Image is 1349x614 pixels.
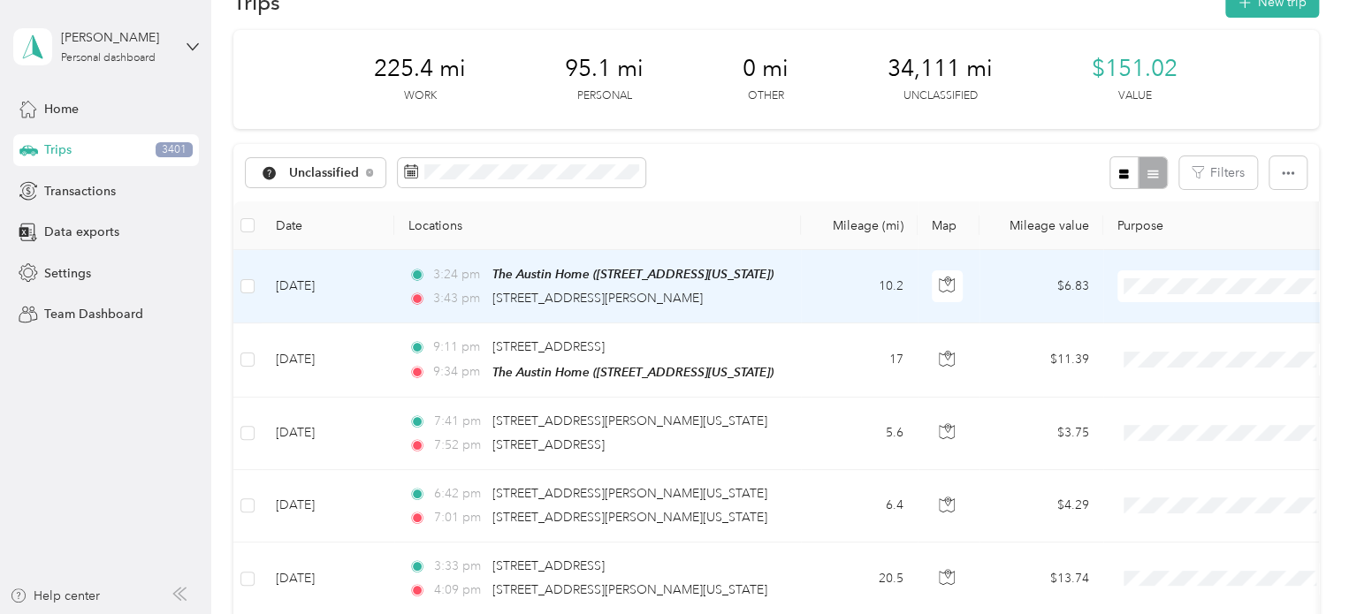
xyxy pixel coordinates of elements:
[262,470,394,542] td: [DATE]
[492,365,774,379] span: The Austin Home ([STREET_ADDRESS][US_STATE])
[10,587,100,605] button: Help center
[433,265,484,284] span: 3:24 pm
[433,337,484,357] span: 9:11 pm
[289,167,360,179] span: Unclassified
[433,412,484,431] span: 7:41 pm
[918,201,979,250] th: Map
[44,223,119,241] span: Data exports
[61,53,156,64] div: Personal dashboard
[44,264,91,283] span: Settings
[565,55,644,83] span: 95.1 mi
[262,250,394,323] td: [DATE]
[979,398,1103,470] td: $3.75
[262,323,394,397] td: [DATE]
[44,100,79,118] span: Home
[743,55,789,83] span: 0 mi
[44,140,72,159] span: Trips
[374,55,466,83] span: 225.4 mi
[492,339,605,354] span: [STREET_ADDRESS]
[1179,156,1257,189] button: Filters
[979,201,1103,250] th: Mileage value
[801,250,918,323] td: 10.2
[801,470,918,542] td: 6.4
[394,201,801,250] th: Locations
[61,28,171,47] div: [PERSON_NAME]
[1092,55,1178,83] span: $151.02
[492,486,767,501] span: [STREET_ADDRESS][PERSON_NAME][US_STATE]
[404,88,437,104] p: Work
[979,470,1103,542] td: $4.29
[433,580,484,600] span: 4:09 pm
[262,398,394,470] td: [DATE]
[433,557,484,576] span: 3:33 pm
[492,413,767,428] span: [STREET_ADDRESS][PERSON_NAME][US_STATE]
[979,250,1103,323] td: $6.83
[156,142,193,158] span: 3401
[801,323,918,397] td: 17
[748,88,784,104] p: Other
[801,201,918,250] th: Mileage (mi)
[433,508,484,527] span: 7:01 pm
[492,267,774,281] span: The Austin Home ([STREET_ADDRESS][US_STATE])
[433,362,484,382] span: 9:34 pm
[1118,88,1152,104] p: Value
[433,484,484,504] span: 6:42 pm
[888,55,993,83] span: 34,111 mi
[44,182,116,201] span: Transactions
[492,437,605,452] span: [STREET_ADDRESS]
[979,323,1103,397] td: $11.39
[44,305,143,323] span: Team Dashboard
[1250,515,1349,614] iframe: Everlance-gr Chat Button Frame
[492,558,605,573] span: [STREET_ADDRESS]
[903,88,978,104] p: Unclassified
[577,88,632,104] p: Personal
[433,289,484,308] span: 3:43 pm
[801,398,918,470] td: 5.6
[492,291,703,306] span: [STREET_ADDRESS][PERSON_NAME]
[492,510,767,525] span: [STREET_ADDRESS][PERSON_NAME][US_STATE]
[433,436,484,455] span: 7:52 pm
[262,201,394,250] th: Date
[492,582,767,597] span: [STREET_ADDRESS][PERSON_NAME][US_STATE]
